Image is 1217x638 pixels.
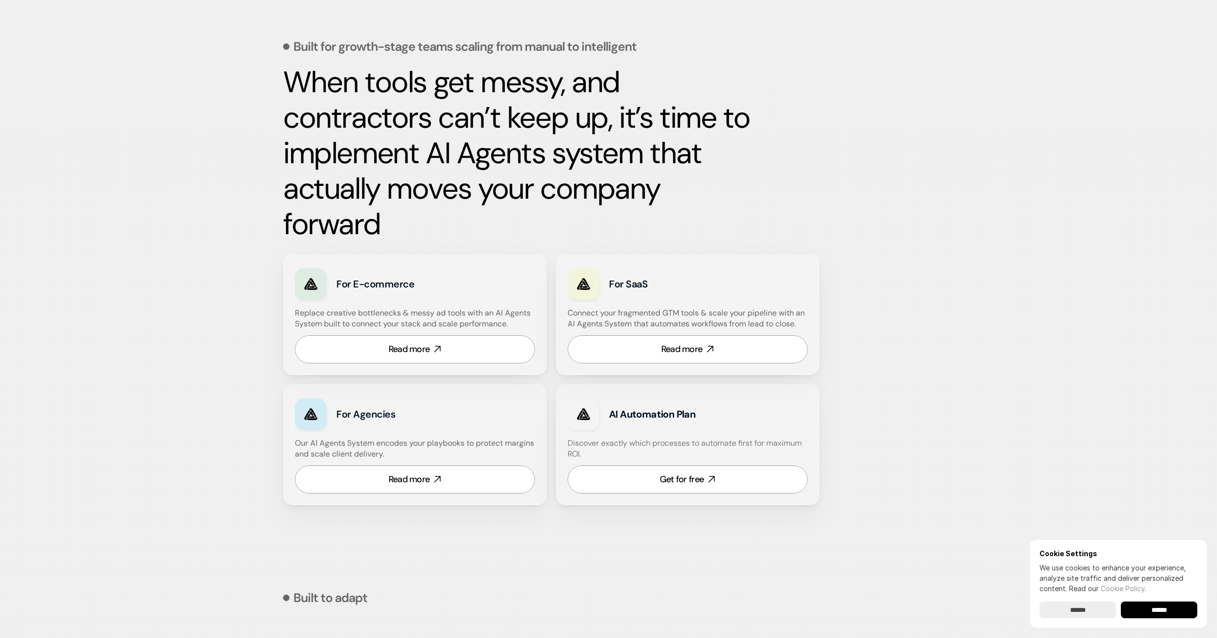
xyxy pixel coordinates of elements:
[1069,584,1146,593] span: Read our .
[568,335,808,363] a: Read more
[336,277,471,291] h3: For E-commerce
[661,343,703,355] div: Read more
[568,308,813,330] h4: Connect your fragmented GTM tools & scale your pipeline with an AI Agents System that automates w...
[295,335,535,363] a: Read more
[609,408,695,421] strong: AI Automation Plan
[295,438,535,460] h4: Our AI Agents System encodes your playbooks to protect margins and scale client delivery.
[283,63,756,244] strong: When tools get messy, and contractors can’t keep up, it’s time to implement AI Agents system that...
[1039,549,1197,558] h6: Cookie Settings
[568,465,808,494] a: Get for free
[295,465,535,494] a: Read more
[293,592,367,604] p: Built to adapt
[336,407,471,421] h3: For Agencies
[660,473,704,486] div: Get for free
[293,40,637,53] p: Built for growth-stage teams scaling from manual to intelligent
[389,343,430,355] div: Read more
[1039,563,1197,594] p: We use cookies to enhance your experience, analyze site traffic and deliver personalized content.
[568,438,808,460] h4: Discover exactly which processes to automate first for maximum ROI.
[609,277,744,291] h3: For SaaS
[295,308,533,330] h4: Replace creative bottlenecks & messy ad tools with an AI Agents System built to connect your stac...
[1101,584,1145,593] a: Cookie Policy
[389,473,430,486] div: Read more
